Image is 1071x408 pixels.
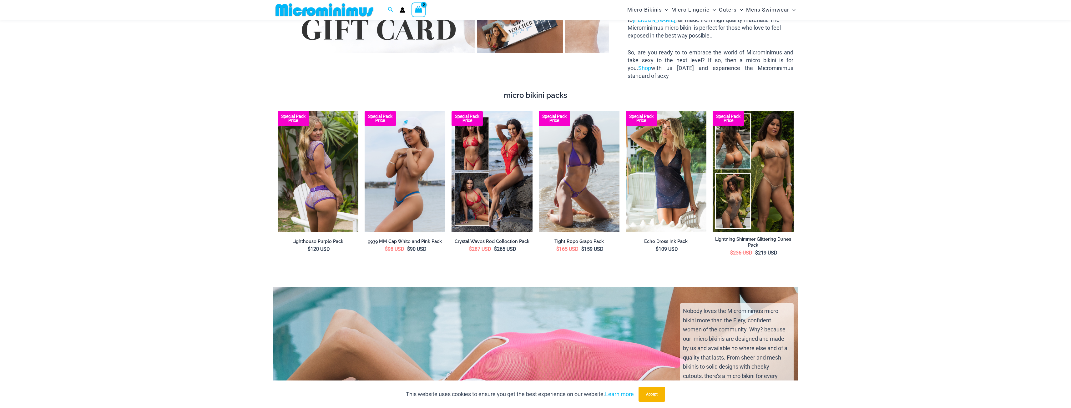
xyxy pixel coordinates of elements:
span: Menu Toggle [789,2,796,18]
a: [PERSON_NAME] [633,17,675,23]
a: Mens SwimwearMenu ToggleMenu Toggle [745,2,797,18]
a: OutersMenu ToggleMenu Toggle [717,2,745,18]
span: Micro Bikinis [627,2,662,18]
a: Lightning Shimmer Dune Lightning Shimmer Glittering Dunes 317 Tri Top 469 Thong 02Lightning Shimm... [713,111,793,232]
img: Lighthouse Purples 3668 Crop Top 516 Short 09 [278,111,358,232]
bdi: 159 USD [581,246,604,252]
span: Mens Swimwear [746,2,789,18]
a: Rebel Cap WhiteElectric Blue 9939 Cap 09 Rebel Cap Hot PinkElectric Blue 9939 Cap 15Rebel Cap Hot... [365,111,445,232]
bdi: 265 USD [494,246,516,252]
span: $ [308,246,311,252]
a: Lighthouse Purple Pack [278,239,358,244]
img: Tight Rope Grape 319 Tri Top 4212 Micro Bottom 02 [539,111,619,232]
a: Micro BikinisMenu ToggleMenu Toggle [626,2,670,18]
a: Search icon link [388,6,393,14]
a: Lightning Shimmer Glittering Dunes Pack [713,236,793,248]
a: Micro LingerieMenu ToggleMenu Toggle [670,2,717,18]
span: Micro Lingerie [671,2,710,18]
bdi: 109 USD [656,246,678,252]
bdi: 165 USD [556,246,578,252]
a: Shop [638,65,651,71]
a: Learn more [605,391,634,397]
a: Echo Dress Ink Pack [626,239,706,244]
img: MM SHOP LOGO FLAT [273,3,376,17]
a: Collection Pack Crystal Waves 305 Tri Top 4149 Thong 01Crystal Waves 305 Tri Top 4149 Thong 01 [452,111,532,232]
a: View Shopping Cart, empty [412,3,426,17]
bdi: 236 USD [730,250,752,256]
img: Rebel Cap WhiteElectric Blue 9939 Cap 09 [365,111,445,232]
b: Special Pack Price [452,114,483,123]
span: $ [556,246,559,252]
img: Lightning Shimmer Dune [713,111,793,232]
span: $ [469,246,472,252]
a: Tight Rope Grape Pack [539,239,619,244]
b: Special Pack Price [539,114,570,123]
span: Menu Toggle [662,2,668,18]
a: Echo Ink 5671 Dress 682 Thong 07 Echo Ink 5671 Dress 682 Thong 08Echo Ink 5671 Dress 682 Thong 08 [626,111,706,232]
bdi: 90 USD [407,246,427,252]
span: $ [730,250,733,256]
a: Crystal Waves Red Collection Pack [452,239,532,244]
span: $ [407,246,410,252]
a: Tight Rope Grape 319 Tri Top 4212 Micro Bottom 02 Tight Rope Grape 319 Tri Top 4212 Micro Bottom ... [539,111,619,232]
span: $ [755,250,758,256]
span: Menu Toggle [737,2,743,18]
a: 9939 MM Cap White and Pink Pack [365,239,445,244]
span: $ [385,246,388,252]
span: $ [581,246,584,252]
bdi: 120 USD [308,246,330,252]
span: Menu Toggle [710,2,716,18]
b: Special Pack Price [626,114,657,123]
b: Special Pack Price [278,114,309,123]
h4: micro bikini packs [278,91,794,100]
img: Collection Pack [452,111,532,232]
nav: Site Navigation [625,1,798,19]
bdi: 287 USD [469,246,491,252]
p: This website uses cookies to ensure you get the best experience on our website. [406,390,634,399]
p: So, are you ready to to embrace the world of Microminimus and take sexy to the next level? If so,... [628,48,793,80]
img: Echo Ink 5671 Dress 682 Thong 07 [626,111,706,232]
b: Special Pack Price [365,114,396,123]
span: Outers [719,2,737,18]
b: Special Pack Price [713,114,744,123]
a: Account icon link [400,7,405,13]
span: $ [494,246,497,252]
span: $ [656,246,659,252]
button: Accept [639,387,665,402]
bdi: 98 USD [385,246,404,252]
bdi: 219 USD [755,250,777,256]
a: Lighthouse Purples 3668 Crop Top 516 Short 11 Lighthouse Purples 3668 Crop Top 516 Short 09Lighth... [278,111,358,232]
